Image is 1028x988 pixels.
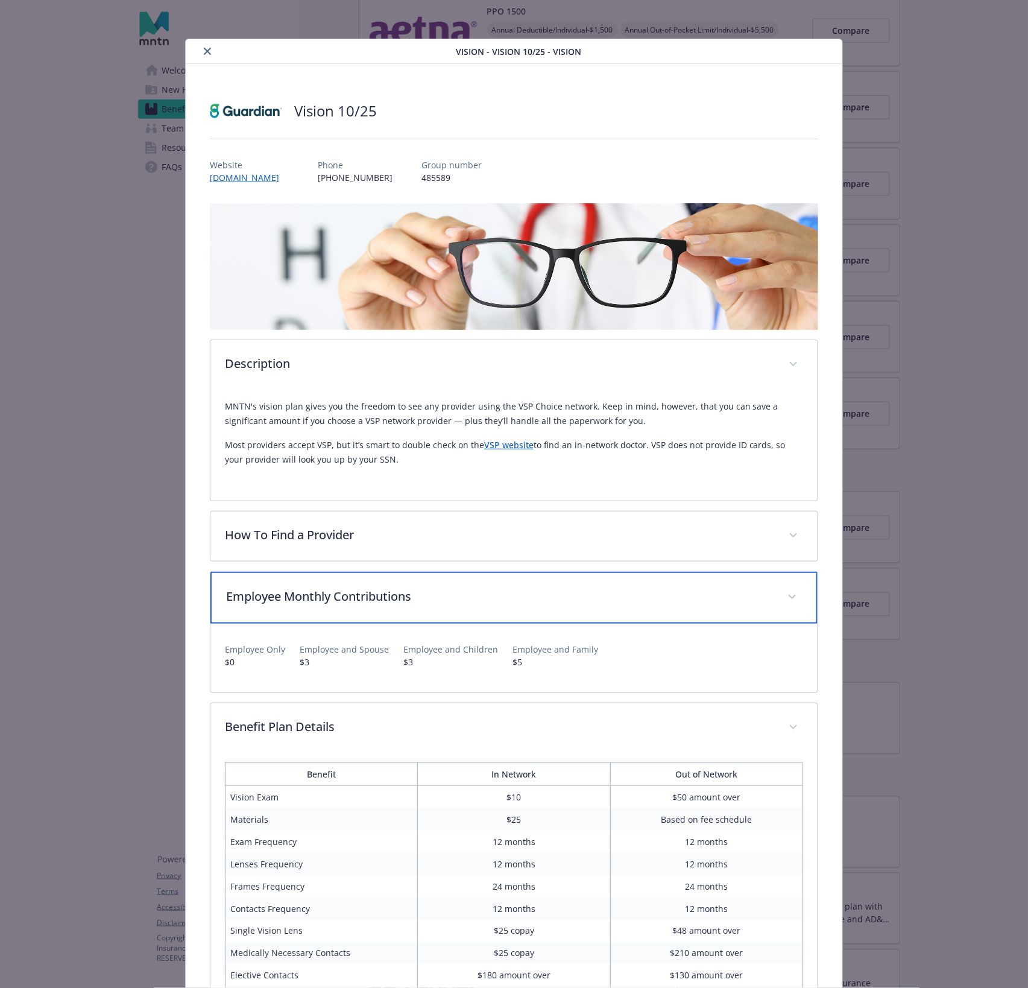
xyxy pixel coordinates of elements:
p: Employee Only [225,643,285,656]
img: banner [210,203,818,330]
td: Materials [225,808,417,831]
p: $3 [403,656,498,668]
span: Vision - Vision 10/25 - Vision [456,45,582,58]
p: Most providers accept VSP, but it’s smart to double check on the to find an in-network doctor. VS... [225,438,803,467]
p: $3 [300,656,389,668]
td: 12 months [610,853,803,875]
td: Contacts Frequency [225,898,417,920]
p: Employee and Spouse [300,643,389,656]
p: 485589 [421,171,482,184]
td: $48 amount over [610,920,803,942]
td: $180 amount over [418,964,610,987]
p: $5 [512,656,598,668]
th: In Network [418,763,610,786]
td: Medically Necessary Contacts [225,942,417,964]
td: Exam Frequency [225,831,417,853]
div: How To Find a Provider [210,511,818,561]
td: $25 [418,808,610,831]
div: Employee Monthly Contributions [210,624,818,692]
p: How To Find a Provider [225,526,774,544]
div: Employee Monthly Contributions [210,572,818,624]
td: $25 copay [418,920,610,942]
td: 12 months [610,831,803,853]
p: Employee and Family [512,643,598,656]
p: Description [225,355,774,373]
td: Single Vision Lens [225,920,417,942]
p: Group number [421,159,482,171]
p: [PHONE_NUMBER] [318,171,393,184]
td: Based on fee schedule [610,808,803,831]
td: $50 amount over [610,786,803,809]
div: Description [210,340,818,390]
a: VSP website [484,439,534,451]
td: Vision Exam [225,786,417,809]
td: $210 amount over [610,942,803,964]
td: 12 months [418,853,610,875]
td: 24 months [418,875,610,898]
td: $25 copay [418,942,610,964]
p: Website [210,159,289,171]
td: Elective Contacts [225,964,417,987]
td: 24 months [610,875,803,898]
th: Out of Network [610,763,803,786]
td: Lenses Frequency [225,853,417,875]
p: MNTN's vision plan gives you the freedom to see any provider using the VSP Choice network. Keep i... [225,399,803,428]
h2: Vision 10/25 [294,101,377,121]
p: Phone [318,159,393,171]
p: Employee Monthly Contributions [226,587,773,606]
p: Employee and Children [403,643,498,656]
td: 12 months [610,898,803,920]
td: $10 [418,786,610,809]
td: 12 months [418,898,610,920]
p: Benefit Plan Details [225,718,774,736]
td: Frames Frequency [225,875,417,898]
a: [DOMAIN_NAME] [210,172,289,183]
th: Benefit [225,763,417,786]
button: close [200,44,215,59]
td: 12 months [418,831,610,853]
p: $0 [225,656,285,668]
img: Guardian [210,93,282,129]
div: Benefit Plan Details [210,703,818,753]
div: Description [210,390,818,501]
td: $130 amount over [610,964,803,987]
